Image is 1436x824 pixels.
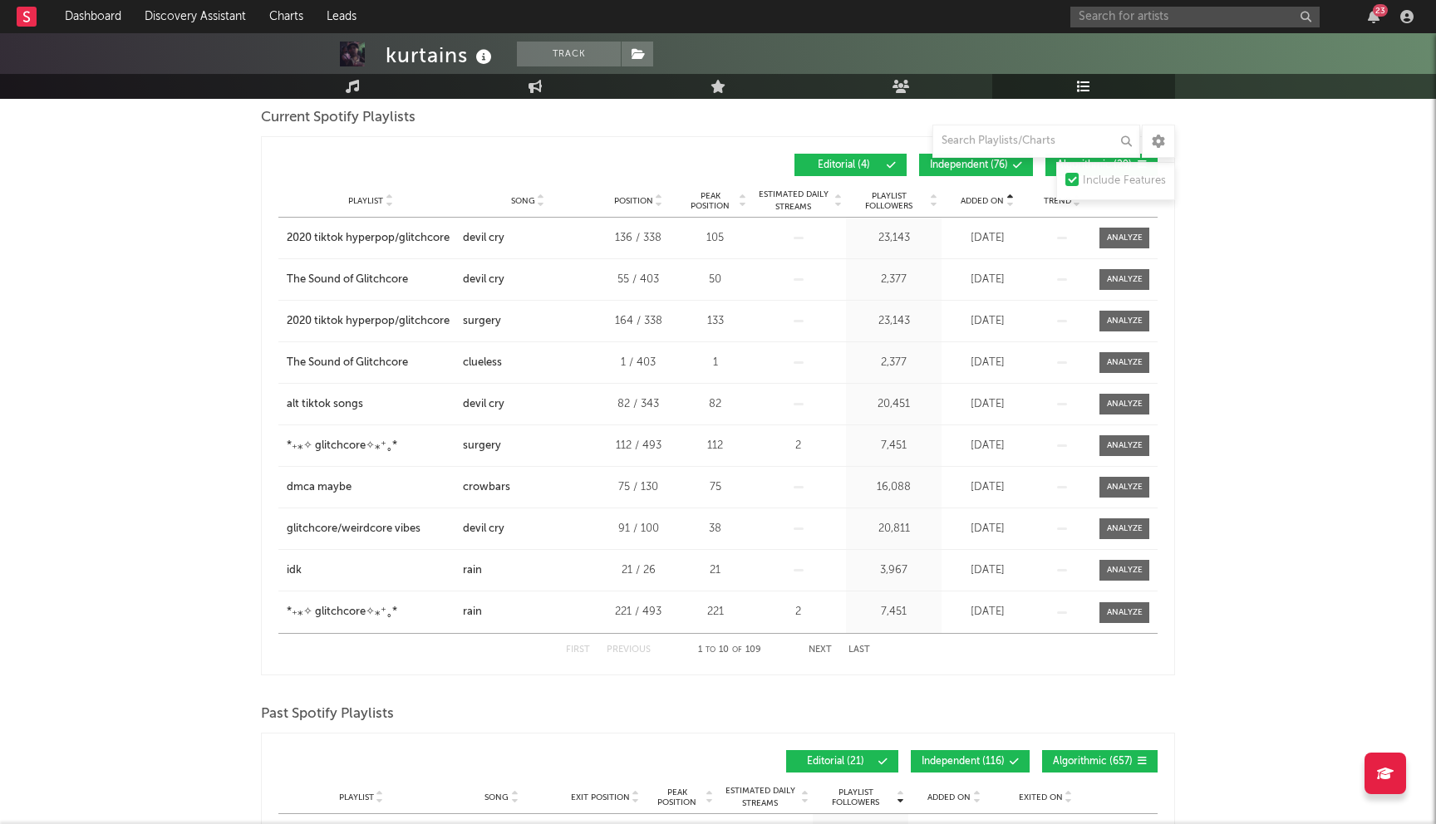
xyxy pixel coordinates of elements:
a: dmca maybe [287,479,455,496]
span: Editorial ( 21 ) [797,757,873,767]
div: 1 [684,355,746,371]
span: Past Spotify Playlists [261,704,394,724]
button: Algorithmic(29) [1045,154,1158,176]
div: [DATE] [946,521,1029,537]
span: Song [484,792,509,802]
a: glitchcore/weirdcore vibes [287,521,455,537]
button: Previous [607,645,651,655]
div: devil cry [463,230,504,247]
div: 75 [684,479,746,496]
div: The Sound of Glitchcore [287,355,408,371]
div: [DATE] [946,479,1029,496]
a: 2020 tiktok hyperpop/glitchcore [287,313,455,330]
span: Song [511,196,535,206]
div: clueless [463,355,502,371]
span: Playlist Followers [850,191,927,211]
div: 75 / 130 [601,479,676,496]
span: Peak Position [651,787,703,807]
a: *₊⁎✧ glitchcore✧⁎⁺˳* [287,604,455,620]
div: devil cry [463,521,504,537]
div: 7,451 [850,438,937,454]
div: 2020 tiktok hyperpop/glitchcore [287,313,450,330]
a: alt tiktok songs [287,396,455,413]
button: Algorithmic(657) [1042,750,1158,772]
span: to [706,646,716,654]
div: alt tiktok songs [287,396,363,413]
a: The Sound of Glitchcore [287,355,455,371]
div: 2 [755,438,842,454]
span: Exit Position [571,792,630,802]
a: 2020 tiktok hyperpop/glitchcore [287,230,455,247]
span: Position [614,196,653,206]
span: Estimated Daily Streams [755,189,832,213]
div: glitchcore/weirdcore vibes [287,521,420,537]
span: Playlist Followers [817,787,894,807]
div: *₊⁎✧ glitchcore✧⁎⁺˳* [287,604,397,620]
div: 1 / 403 [601,355,676,371]
span: Exited On [1019,792,1063,802]
div: devil cry [463,272,504,288]
a: The Sound of Glitchcore [287,272,455,288]
div: [DATE] [946,272,1029,288]
div: 55 / 403 [601,272,676,288]
span: Independent ( 116 ) [922,757,1005,767]
div: crowbars [463,479,510,496]
div: 91 / 100 [601,521,676,537]
div: 136 / 338 [601,230,676,247]
div: 23,143 [850,230,937,247]
span: Algorithmic ( 657 ) [1053,757,1133,767]
div: rain [463,562,482,579]
div: Include Features [1083,171,1166,191]
div: 112 [684,438,746,454]
div: rain [463,604,482,620]
button: First [566,645,590,655]
button: Track [517,42,621,66]
div: [DATE] [946,355,1029,371]
div: idk [287,562,302,579]
div: 82 [684,396,746,413]
div: 16,088 [850,479,937,496]
div: [DATE] [946,396,1029,413]
div: 164 / 338 [601,313,676,330]
div: 2 [755,604,842,620]
div: 221 [684,604,746,620]
input: Search Playlists/Charts [932,125,1140,158]
a: *₊⁎✧ glitchcore✧⁎⁺˳* [287,438,455,454]
span: Independent ( 76 ) [930,160,1008,170]
div: surgery [463,313,501,330]
div: 20,451 [850,396,937,413]
div: [DATE] [946,230,1029,247]
button: Editorial(4) [794,154,907,176]
div: 38 [684,521,746,537]
button: Next [809,645,832,655]
button: Independent(76) [919,154,1033,176]
div: 221 / 493 [601,604,676,620]
div: 2,377 [850,272,937,288]
span: Added On [961,196,1004,206]
button: Editorial(21) [786,750,898,772]
span: Editorial ( 4 ) [805,160,882,170]
span: Estimated Daily Streams [721,785,799,810]
button: 23 [1368,10,1379,23]
div: 105 [684,230,746,247]
span: Peak Position [684,191,736,211]
div: 2,377 [850,355,937,371]
span: Trend [1044,196,1071,206]
div: 7,451 [850,604,937,620]
div: 23 [1373,4,1388,17]
span: Added On [927,792,971,802]
div: dmca maybe [287,479,352,496]
div: [DATE] [946,438,1029,454]
div: The Sound of Glitchcore [287,272,408,288]
div: 23,143 [850,313,937,330]
span: Current Spotify Playlists [261,108,416,128]
input: Search for artists [1070,7,1320,27]
div: 2020 tiktok hyperpop/glitchcore [287,230,450,247]
div: [DATE] [946,562,1029,579]
span: of [732,646,742,654]
a: idk [287,562,455,579]
div: 82 / 343 [601,396,676,413]
button: Independent(116) [911,750,1030,772]
div: [DATE] [946,313,1029,330]
div: surgery [463,438,501,454]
